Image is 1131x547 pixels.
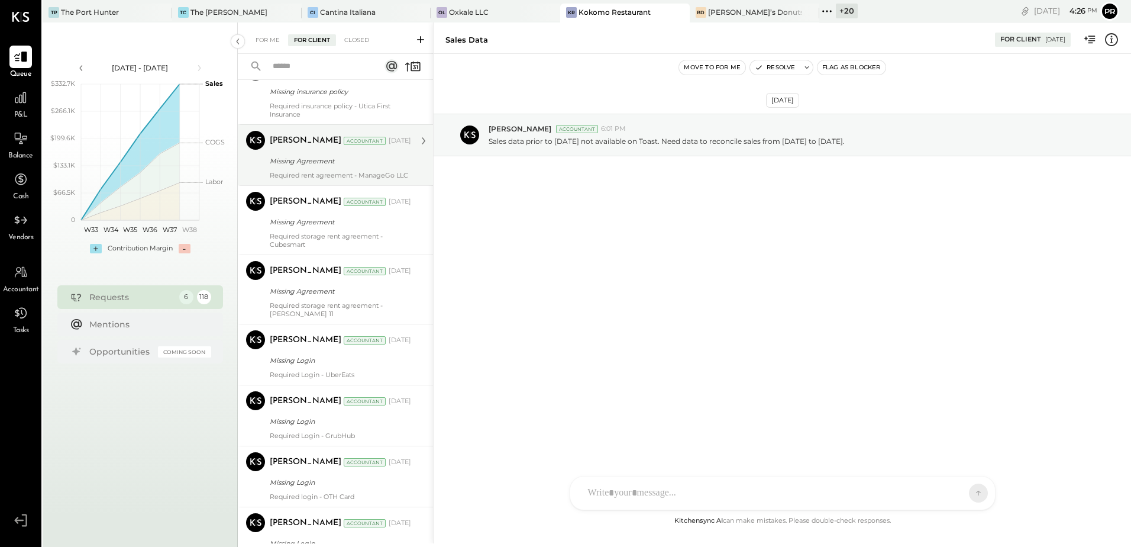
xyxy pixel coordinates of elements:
div: Cantina Italiana [320,7,376,17]
div: [DATE] [389,519,411,528]
span: 6:01 PM [601,124,626,134]
a: Accountant [1,261,41,295]
div: OL [437,7,447,18]
div: Required Login - UberEats [270,371,411,379]
text: $66.5K [53,188,75,197]
div: Contribution Margin [108,244,173,253]
span: Queue [10,69,32,80]
div: 6 [179,290,193,304]
div: Accountant [344,336,386,345]
div: TC [178,7,189,18]
div: [PERSON_NAME] [270,265,341,277]
div: Accountant [344,458,386,466]
div: Required Login - GrubHub [270,432,411,440]
div: [PERSON_NAME] [270,334,341,346]
text: W37 [163,226,177,234]
text: $133.1K [53,161,75,169]
a: Balance [1,127,41,162]
div: + 20 [836,4,858,18]
div: Accountant [344,397,386,406]
div: Opportunities [89,346,152,358]
div: Accountant [344,267,386,275]
span: Tasks [13,326,29,336]
span: Vendors [8,233,34,243]
div: [PERSON_NAME] [270,456,341,468]
a: Cash [1,168,41,202]
div: [DATE] [1045,36,1065,44]
div: For Client [1000,35,1041,44]
text: W35 [123,226,137,234]
text: W36 [143,226,157,234]
text: W38 [182,226,196,234]
div: [DATE] [389,197,411,207]
div: TP [49,7,59,18]
p: Sales data prior to [DATE] not available on Toast. Need data to reconcile sales from [DATE] to [D... [489,136,845,146]
div: Required insurance policy - Utica First Insurance [270,102,411,118]
a: Vendors [1,209,41,243]
div: [PERSON_NAME] [270,135,341,147]
div: [PERSON_NAME] [270,517,341,529]
div: [DATE] [389,336,411,345]
div: The [PERSON_NAME] [190,7,267,17]
div: Sales Data [445,34,488,46]
div: BD [696,7,706,18]
button: Resolve [750,60,800,75]
div: [DATE] [389,397,411,406]
div: Missing Login [270,355,408,366]
div: Accountant [344,519,386,527]
div: + [90,244,102,253]
div: [PERSON_NAME] [270,395,341,407]
button: Flag as Blocker [817,60,886,75]
button: Pr [1100,2,1119,21]
div: Missing Agreement [270,285,408,297]
text: W33 [83,226,98,234]
div: KR [566,7,577,18]
div: Missing Login [270,416,408,427]
text: $199.6K [50,134,75,142]
div: Requests [89,291,173,303]
a: Queue [1,46,41,80]
text: 0 [71,215,75,224]
div: Closed [338,34,375,46]
div: [DATE] [766,93,799,108]
a: P&L [1,86,41,121]
div: Accountant [344,137,386,145]
div: For Client [288,34,336,46]
text: COGS [205,138,225,146]
text: W34 [103,226,118,234]
div: - [179,244,190,253]
span: [PERSON_NAME] [489,124,551,134]
div: Required rent agreement - ManageGo LLC [270,171,411,179]
div: Oxkale LLC [449,7,489,17]
span: Cash [13,192,28,202]
div: [DATE] [389,266,411,276]
div: Accountant [556,125,598,133]
div: Missing Agreement [270,155,408,167]
div: CI [308,7,318,18]
div: Required login - OTH Card [270,493,411,501]
div: [PERSON_NAME] [270,196,341,208]
div: Missing Agreement [270,216,408,228]
div: 118 [197,290,211,304]
a: Tasks [1,302,41,336]
div: For Me [250,34,286,46]
div: copy link [1019,5,1031,17]
div: Required storage rent agreement - [PERSON_NAME] 11 [270,301,411,318]
div: Kokomo Restaurant [579,7,651,17]
div: The Port Hunter [61,7,119,17]
div: [DATE] [1034,5,1097,17]
div: Required storage rent agreement - Cubesmart [270,232,411,249]
span: Balance [8,151,33,162]
text: Sales [205,79,223,88]
div: [DATE] - [DATE] [90,63,190,73]
div: [PERSON_NAME]’s Donuts [708,7,802,17]
div: [DATE] [389,136,411,146]
button: Move to for me [679,60,745,75]
div: Missing Login [270,477,408,488]
div: Coming Soon [158,346,211,358]
span: P&L [14,110,28,121]
div: [DATE] [389,458,411,467]
text: $266.1K [51,107,75,115]
text: Labor [205,178,223,186]
span: Accountant [3,285,39,295]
